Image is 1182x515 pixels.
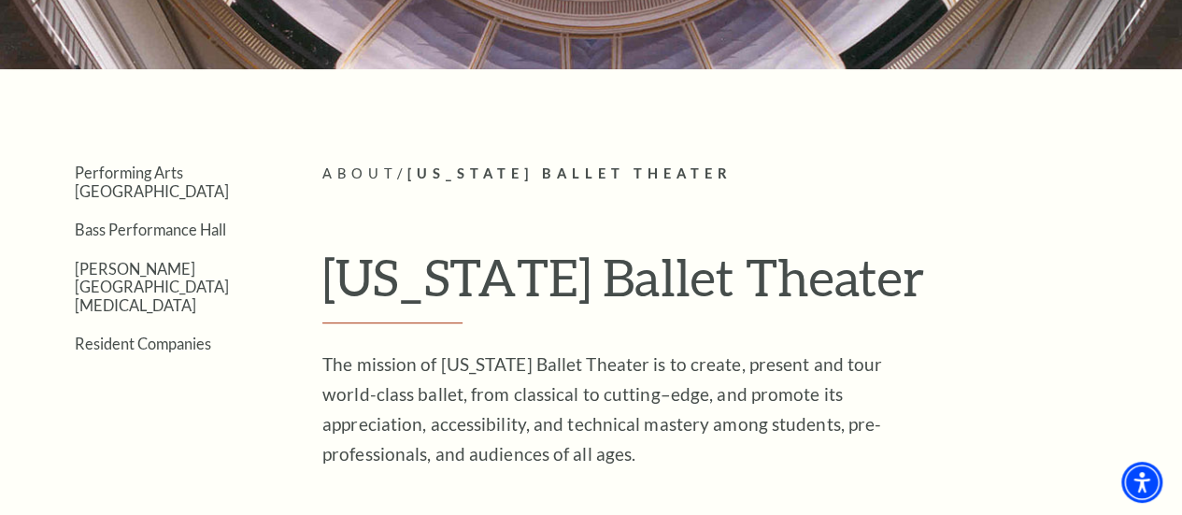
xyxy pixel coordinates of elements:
[322,165,397,181] span: About
[75,260,229,314] a: [PERSON_NAME][GEOGRAPHIC_DATA][MEDICAL_DATA]
[322,247,1163,323] h1: [US_STATE] Ballet Theater
[75,221,226,238] a: Bass Performance Hall
[1121,462,1162,503] div: Accessibility Menu
[407,165,733,181] span: [US_STATE] Ballet Theater
[75,164,229,199] a: Performing Arts [GEOGRAPHIC_DATA]
[75,335,211,352] a: Resident Companies
[322,163,1163,186] p: /
[322,350,930,469] p: The mission of [US_STATE] Ballet Theater is to create, present and tour world-class ballet, from ...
